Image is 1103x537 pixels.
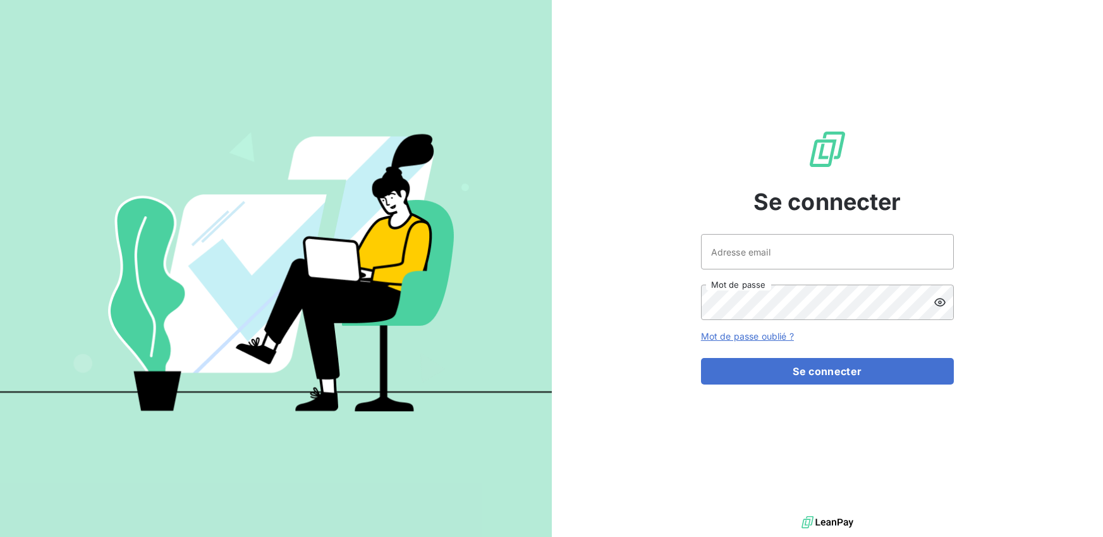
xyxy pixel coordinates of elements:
[807,129,848,170] img: Logo LeanPay
[753,185,901,219] span: Se connecter
[801,513,853,532] img: logo
[701,358,954,385] button: Se connecter
[701,331,794,342] a: Mot de passe oublié ?
[701,234,954,269] input: placeholder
